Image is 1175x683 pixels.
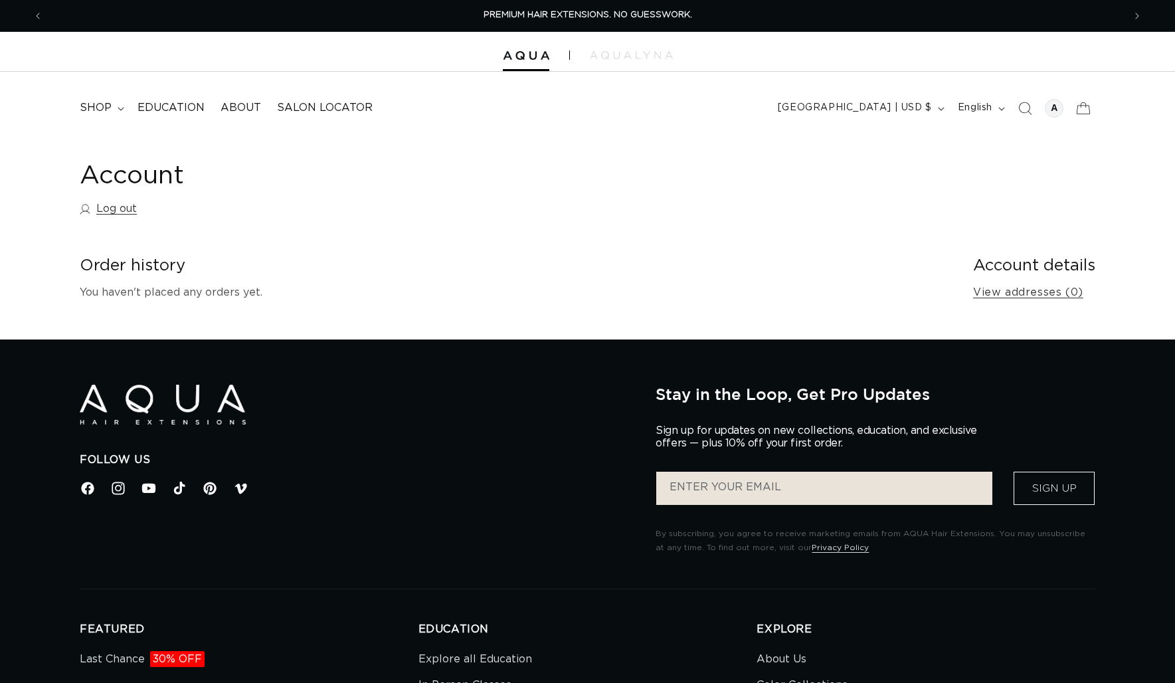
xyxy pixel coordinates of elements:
[277,101,373,115] span: Salon Locator
[80,199,137,219] a: Log out
[656,472,992,505] input: ENTER YOUR EMAIL
[656,527,1095,555] p: By subscribing, you agree to receive marketing emails from AQUA Hair Extensions. You may unsubscr...
[757,650,806,672] a: About Us
[137,101,205,115] span: Education
[770,96,950,121] button: [GEOGRAPHIC_DATA] | USD $
[656,425,988,450] p: Sign up for updates on new collections, education, and exclusive offers — plus 10% off your first...
[80,283,952,302] p: You haven't placed any orders yet.
[1123,3,1152,29] button: Next announcement
[269,93,381,123] a: Salon Locator
[503,51,549,60] img: Aqua Hair Extensions
[72,93,130,123] summary: shop
[23,3,52,29] button: Previous announcement
[221,101,261,115] span: About
[130,93,213,123] a: Education
[1014,472,1095,505] button: Sign Up
[80,385,246,425] img: Aqua Hair Extensions
[1010,94,1039,123] summary: Search
[80,453,636,467] h2: Follow Us
[80,101,112,115] span: shop
[418,650,532,672] a: Explore all Education
[80,623,418,636] h2: FEATURED
[958,101,992,115] span: English
[484,11,692,19] span: PREMIUM HAIR EXTENSIONS. NO GUESSWORK.
[150,651,205,667] span: 30% OFF
[812,543,869,551] a: Privacy Policy
[973,283,1083,302] a: View addresses (0)
[80,650,205,672] a: Last Chance30% OFF
[656,385,1095,403] h2: Stay in the Loop, Get Pro Updates
[757,623,1095,636] h2: EXPLORE
[778,101,932,115] span: [GEOGRAPHIC_DATA] | USD $
[950,96,1010,121] button: English
[590,51,673,59] img: aqualyna.com
[418,623,757,636] h2: EDUCATION
[973,256,1095,276] h2: Account details
[80,256,952,276] h2: Order history
[213,93,269,123] a: About
[80,160,1095,193] h1: Account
